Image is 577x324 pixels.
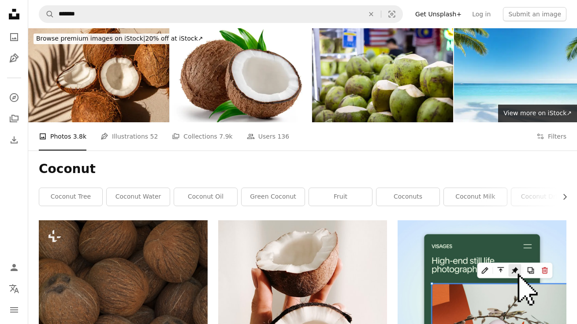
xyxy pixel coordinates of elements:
button: Visual search [381,6,402,23]
img: Fresh Coconuts on sandy beach with palm leaf shadow and sunlight [28,28,169,122]
a: Illustrations [5,49,23,67]
button: Language [5,280,23,298]
a: fruit [309,188,372,206]
a: Download History [5,131,23,149]
a: Log in [467,7,496,21]
a: Users 136 [247,122,289,151]
a: Photos [5,28,23,46]
a: Collections [5,110,23,128]
span: 136 [277,132,289,141]
img: Fresh coconut. [312,28,453,122]
a: Collections 7.9k [172,122,232,151]
a: Explore [5,89,23,106]
button: Menu [5,301,23,319]
a: coconuts [376,188,439,206]
a: Log in / Sign up [5,259,23,276]
a: coconut tree [39,188,102,206]
span: View more on iStock ↗ [503,109,572,117]
h1: Coconut [39,161,566,177]
span: Browse premium images on iStock | [36,35,145,42]
button: Filters [536,122,566,151]
button: Search Unsplash [39,6,54,23]
button: Submit an image [503,7,566,21]
a: Illustrations 52 [101,122,158,151]
img: Coconut isolated. Coconuts with leaves on white background. Coconut. Coco half and leaf. Full dep... [170,28,311,122]
form: Find visuals sitewide [39,5,403,23]
button: Clear [361,6,381,23]
span: 52 [150,132,158,141]
a: Get Unsplash+ [410,7,467,21]
a: View more on iStock↗ [498,105,577,122]
a: coconut drink [511,188,574,206]
button: scroll list to the right [557,188,566,206]
a: coconut milk [444,188,507,206]
a: green coconut [242,188,305,206]
span: 20% off at iStock ↗ [36,35,203,42]
a: coconut water [107,188,170,206]
span: 7.9k [219,132,232,141]
a: Browse premium images on iStock|20% off at iStock↗ [28,28,211,49]
a: coconut oil [174,188,237,206]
